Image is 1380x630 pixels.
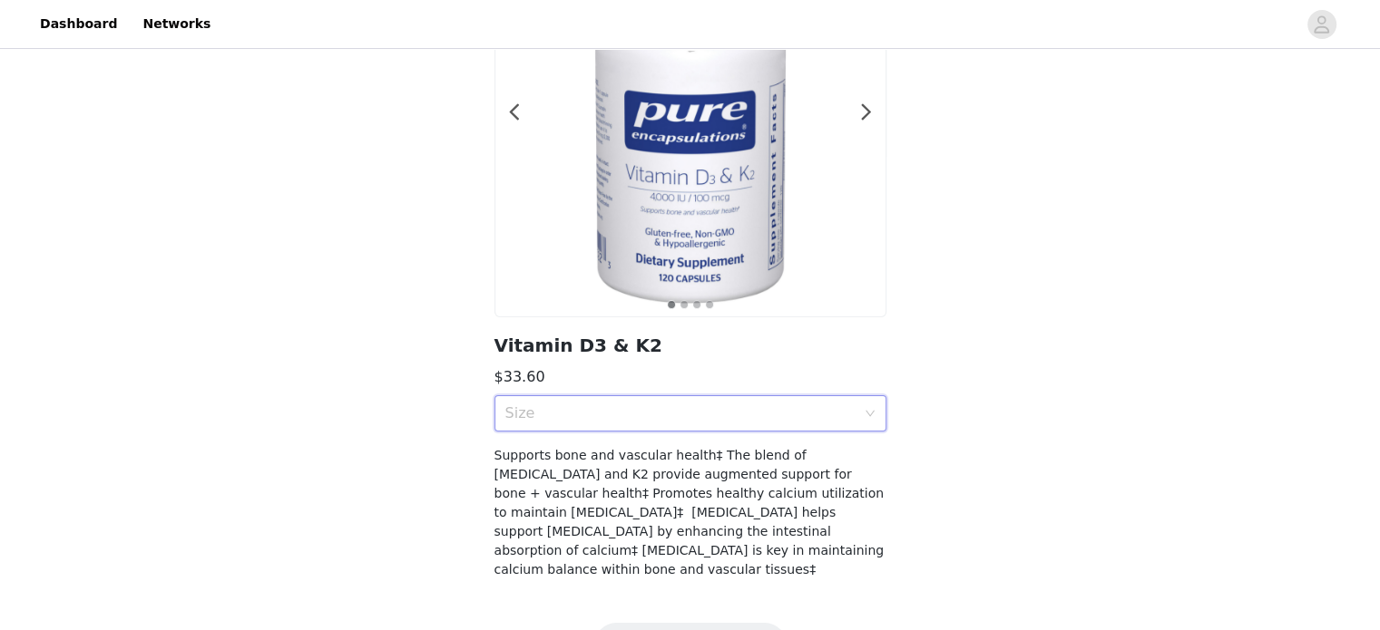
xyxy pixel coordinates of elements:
[494,366,886,388] h3: $33.60
[132,4,221,44] a: Networks
[29,4,128,44] a: Dashboard
[865,408,876,421] i: icon: down
[705,300,714,309] button: 4
[494,446,886,579] h4: Supports bone and vascular health‡ The blend of [MEDICAL_DATA] and K2 provide augmented support f...
[494,332,886,359] h2: Vitamin D3 & K2
[680,300,689,309] button: 2
[692,300,701,309] button: 3
[667,300,676,309] button: 1
[505,404,856,422] div: Size
[1313,10,1330,39] div: avatar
